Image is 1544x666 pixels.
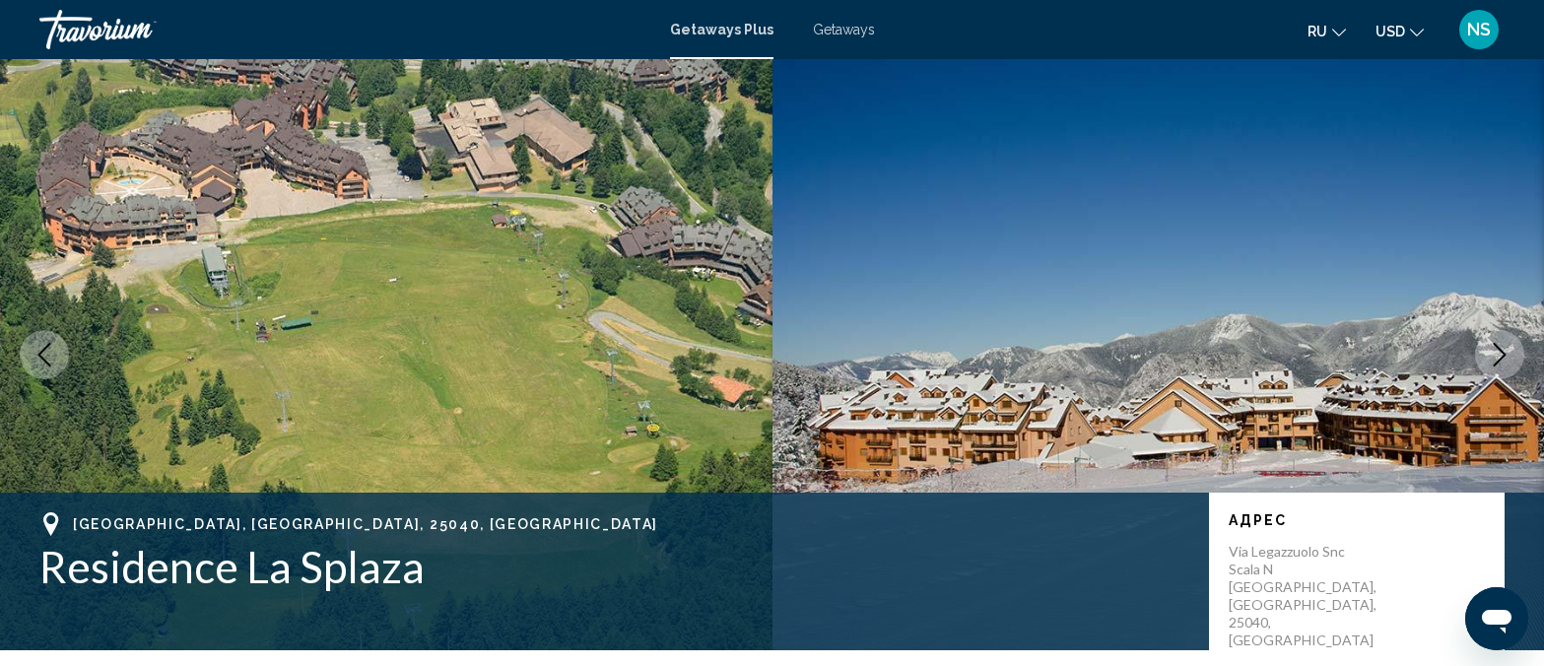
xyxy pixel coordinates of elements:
[1376,17,1424,45] button: Change currency
[1467,20,1491,39] span: NS
[39,541,1189,592] h1: Residence La Splaza
[1465,587,1528,650] iframe: Button to launch messaging window
[1229,512,1485,528] p: Адрес
[1229,543,1386,649] p: Via Legazzuolo snc Scala N [GEOGRAPHIC_DATA], [GEOGRAPHIC_DATA], 25040, [GEOGRAPHIC_DATA]
[20,330,69,379] button: Previous image
[1475,330,1524,379] button: Next image
[670,22,773,37] a: Getaways Plus
[39,10,650,49] a: Travorium
[1376,24,1405,39] span: USD
[813,22,875,37] a: Getaways
[1453,9,1505,50] button: User Menu
[1308,24,1327,39] span: ru
[1308,17,1346,45] button: Change language
[73,516,658,532] span: [GEOGRAPHIC_DATA], [GEOGRAPHIC_DATA], 25040, [GEOGRAPHIC_DATA]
